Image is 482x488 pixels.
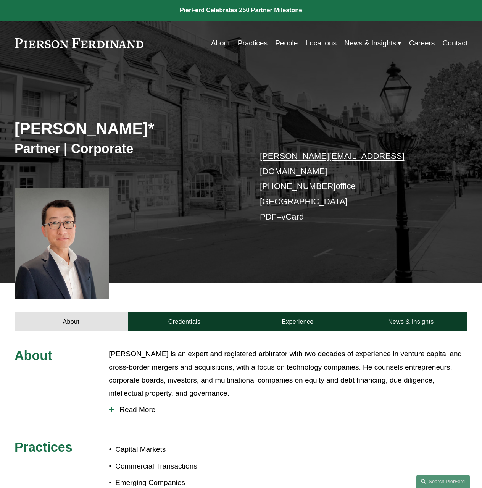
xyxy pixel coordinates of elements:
span: News & Insights [344,37,396,50]
a: About [15,312,128,331]
p: Capital Markets [115,443,241,456]
a: vCard [281,212,304,221]
a: People [275,36,298,50]
a: folder dropdown [344,36,401,50]
a: PDF [260,212,277,221]
span: About [15,348,52,363]
p: Commercial Transactions [115,460,241,473]
a: Experience [241,312,355,331]
span: Read More [114,406,467,414]
p: [PERSON_NAME] is an expert and registered arbitrator with two decades of experience in venture ca... [109,347,467,400]
a: Locations [306,36,337,50]
a: Practices [238,36,268,50]
span: Practices [15,440,73,454]
a: Credentials [128,312,241,331]
a: Contact [443,36,468,50]
a: Search this site [416,475,470,488]
a: About [211,36,230,50]
h2: [PERSON_NAME]* [15,119,241,139]
a: News & Insights [354,312,467,331]
h3: Partner | Corporate [15,141,241,157]
a: Careers [409,36,435,50]
a: [PERSON_NAME][EMAIL_ADDRESS][DOMAIN_NAME] [260,151,405,176]
p: office [GEOGRAPHIC_DATA] – [260,149,449,225]
a: [PHONE_NUMBER] [260,181,335,191]
button: Read More [109,400,467,420]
